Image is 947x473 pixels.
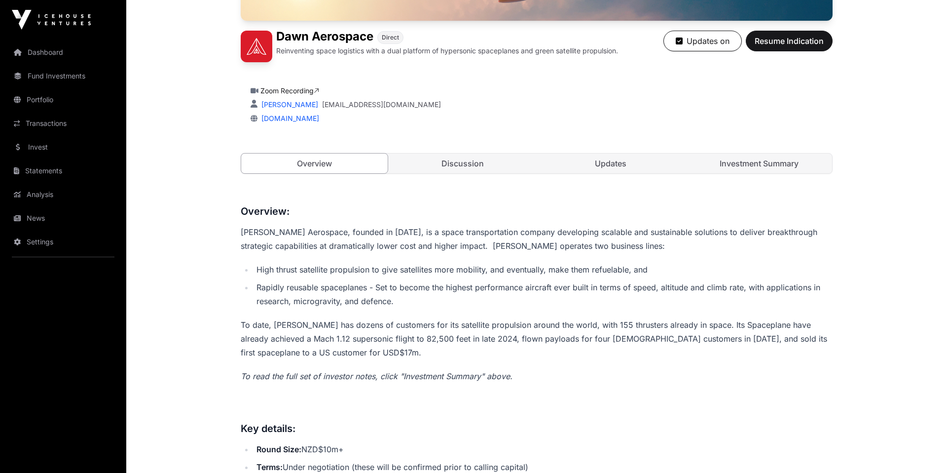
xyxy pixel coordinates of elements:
[322,100,441,110] a: [EMAIL_ADDRESS][DOMAIN_NAME]
[241,31,272,62] img: Dawn Aerospace
[257,114,319,122] a: [DOMAIN_NAME]
[538,154,684,173] a: Updates
[276,46,618,56] p: Reinventing space logistics with a dual platform of hypersonic spaceplanes and green satellite pr...
[256,462,283,472] strong: Terms:
[663,31,742,51] button: Updates on
[8,231,118,253] a: Settings
[241,154,832,173] nav: Tabs
[276,31,373,44] h1: Dawn Aerospace
[8,184,118,205] a: Analysis
[241,318,833,359] p: To date, [PERSON_NAME] has dozens of customers for its satellite propulsion around the world, wit...
[686,154,833,173] a: Investment Summary
[12,10,91,30] img: Icehouse Ventures Logo
[241,421,833,436] h3: Key details:
[241,203,833,219] h3: Overview:
[8,41,118,63] a: Dashboard
[254,442,833,456] li: NZD$10m+
[746,31,833,51] button: Resume Indication
[256,444,301,454] strong: Round Size:
[241,225,833,253] p: [PERSON_NAME] Aerospace, founded in [DATE], is a space transportation company developing scalable...
[254,280,833,308] li: Rapidly reusable spaceplanes - Set to become the highest performance aircraft ever built in terms...
[8,65,118,87] a: Fund Investments
[898,426,947,473] iframe: Chat Widget
[755,35,824,47] span: Resume Indication
[390,154,536,173] a: Discussion
[8,89,118,111] a: Portfolio
[8,160,118,182] a: Statements
[259,100,318,109] a: [PERSON_NAME]
[254,263,833,276] li: High thrust satellite propulsion to give satellites more mobility, and eventually, make them refu...
[241,153,388,174] a: Overview
[8,113,118,134] a: Transactions
[382,34,399,41] span: Direct
[241,371,512,381] em: To read the full set of investor notes, click "Investment Summary" above.
[746,40,833,50] a: Resume Indication
[260,86,319,95] a: Zoom Recording
[8,136,118,158] a: Invest
[8,207,118,229] a: News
